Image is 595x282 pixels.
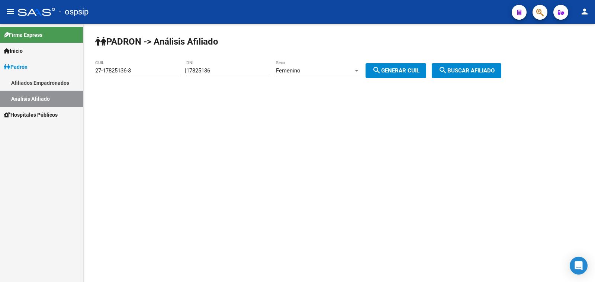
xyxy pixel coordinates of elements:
span: Inicio [4,47,23,55]
span: Buscar afiliado [438,67,495,74]
mat-icon: menu [6,7,15,16]
span: Femenino [276,67,300,74]
button: Generar CUIL [366,63,426,78]
button: Buscar afiliado [432,63,501,78]
span: - ospsip [59,4,89,20]
mat-icon: search [438,66,447,75]
mat-icon: search [372,66,381,75]
div: | [185,67,432,74]
span: Firma Express [4,31,42,39]
span: Hospitales Públicos [4,111,58,119]
span: Generar CUIL [372,67,419,74]
mat-icon: person [580,7,589,16]
div: Open Intercom Messenger [570,257,588,275]
strong: PADRON -> Análisis Afiliado [95,36,218,47]
span: Padrón [4,63,28,71]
